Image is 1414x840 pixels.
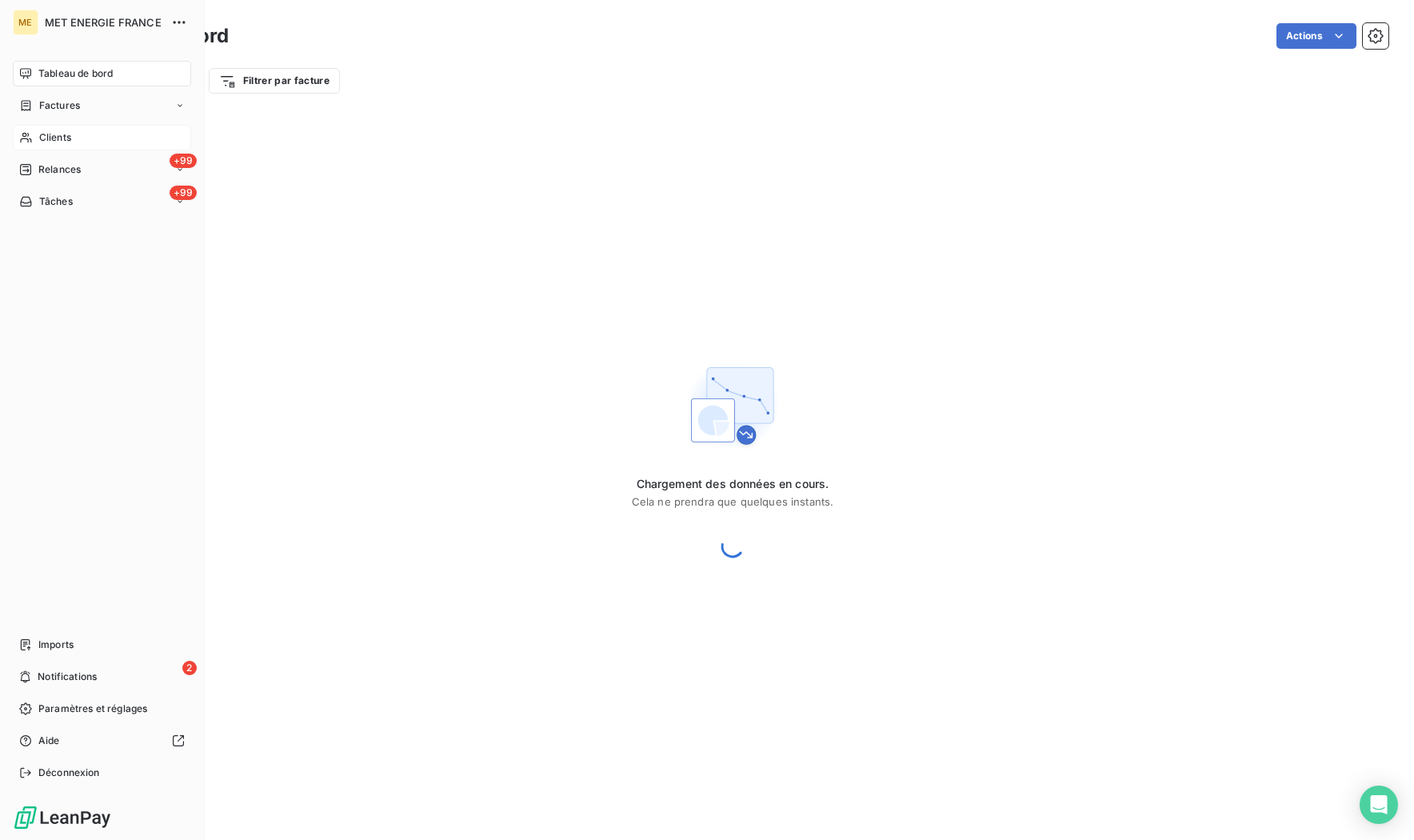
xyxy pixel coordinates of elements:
[170,154,197,168] span: +99
[45,16,162,29] span: MET ENERGIE FRANCE
[13,10,38,35] div: ME
[38,162,81,177] span: Relances
[39,194,73,209] span: Tâches
[38,734,60,748] span: Aide
[13,61,191,86] a: Tableau de bord
[13,728,191,754] a: Aide
[13,632,191,658] a: Imports
[38,638,74,652] span: Imports
[39,98,80,113] span: Factures
[13,805,112,830] img: Logo LeanPay
[632,476,834,492] span: Chargement des données en cours.
[209,68,340,94] button: Filtrer par facture
[38,66,113,81] span: Tableau de bord
[13,125,191,150] a: Clients
[681,354,784,457] img: First time
[13,189,191,214] a: +99Tâches
[170,186,197,200] span: +99
[182,661,197,675] span: 2
[38,702,147,716] span: Paramètres et réglages
[1276,23,1356,49] button: Actions
[1360,786,1398,824] div: Open Intercom Messenger
[38,766,100,780] span: Déconnexion
[39,130,71,145] span: Clients
[13,696,191,722] a: Paramètres et réglages
[38,670,97,684] span: Notifications
[13,157,191,182] a: +99Relances
[13,93,191,118] a: Factures
[632,495,834,508] span: Cela ne prendra que quelques instants.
